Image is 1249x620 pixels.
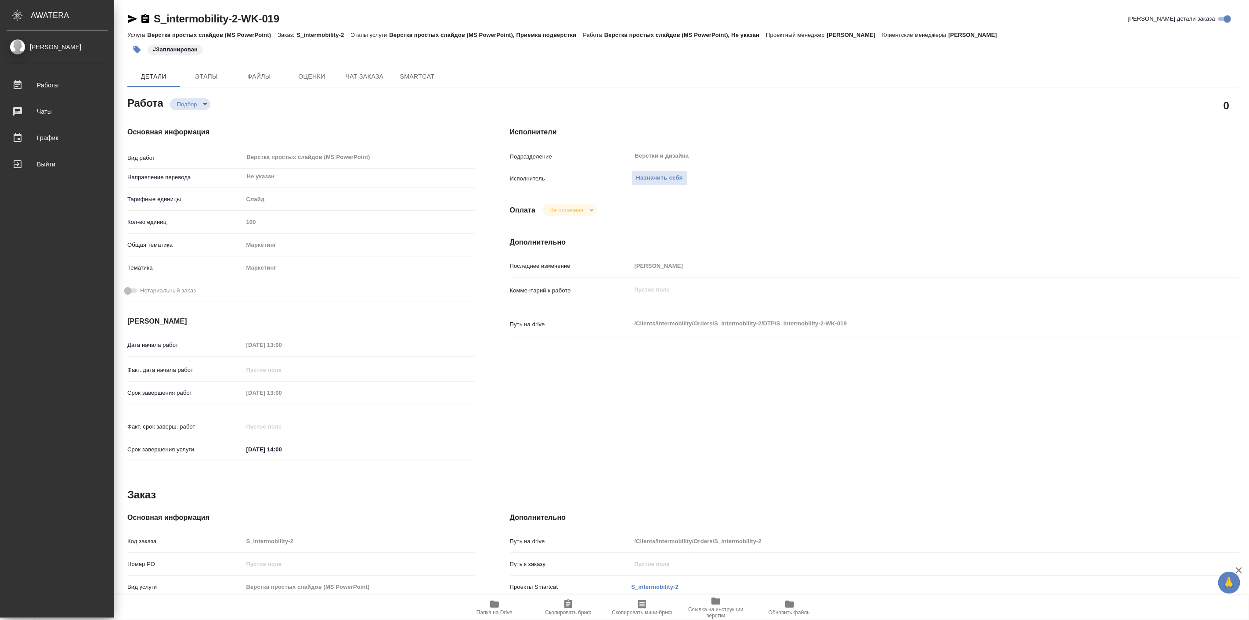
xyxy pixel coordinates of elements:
span: Детали [133,71,175,82]
h4: Исполнители [510,127,1239,137]
p: Последнее изменение [510,262,632,270]
p: Проекты Smartcat [510,583,632,591]
p: Тарифные единицы [127,195,243,204]
h4: Основная информация [127,512,475,523]
p: Подразделение [510,152,632,161]
p: Факт. дата начала работ [127,366,243,375]
input: Пустое поле [243,339,320,351]
div: Подбор [170,98,210,110]
h2: Заказ [127,488,156,502]
p: Путь на drive [510,320,632,329]
span: Назначить себя [636,173,683,183]
p: [PERSON_NAME] [827,32,882,38]
p: Верстка простых слайдов (MS PowerPoint) [147,32,278,38]
p: Проектный менеджер [766,32,827,38]
button: Папка на Drive [458,595,531,620]
a: Выйти [2,153,112,175]
p: Этапы услуги [351,32,390,38]
button: Скопировать мини-бриф [605,595,679,620]
p: Заказ: [278,32,296,38]
h2: 0 [1224,98,1229,113]
div: AWATERA [31,7,114,24]
p: Вид работ [127,154,243,162]
h4: Оплата [510,205,536,216]
p: Код заказа [127,537,243,546]
div: Выйти [7,158,108,171]
textarea: /Clients/intermobility/Orders/S_intermobility-2/DTP/S_intermobility-2-WK-019 [632,316,1179,331]
span: Запланирован [147,45,204,53]
span: Скопировать мини-бриф [612,609,672,616]
span: [PERSON_NAME] детали заказа [1128,14,1215,23]
span: Папка на Drive [476,609,513,616]
input: Пустое поле [243,386,320,399]
p: Номер РО [127,560,243,569]
span: Этапы [185,71,227,82]
p: Верстка простых слайдов (MS PowerPoint), Приемка подверстки [389,32,583,38]
div: Маркетинг [243,238,475,252]
h4: [PERSON_NAME] [127,316,475,327]
p: Вид услуги [127,583,243,591]
p: Факт. срок заверш. работ [127,422,243,431]
span: Оценки [291,71,333,82]
p: Работа [583,32,604,38]
button: Скопировать бриф [531,595,605,620]
input: Пустое поле [632,260,1179,272]
input: Пустое поле [243,216,475,228]
span: Нотариальный заказ [140,286,196,295]
p: Клиентские менеджеры [882,32,949,38]
a: S_intermobility-2 [632,584,679,590]
p: Верстка простых слайдов (MS PowerPoint), Не указан [604,32,766,38]
div: [PERSON_NAME] [7,42,108,52]
p: Общая тематика [127,241,243,249]
div: График [7,131,108,144]
input: Пустое поле [243,420,320,433]
p: Срок завершения работ [127,389,243,397]
a: S_intermobility-2-WK-019 [154,13,279,25]
div: Работы [7,79,108,92]
p: #Запланирован [153,45,198,54]
h4: Дополнительно [510,237,1239,248]
button: Добавить тэг [127,40,147,59]
button: Назначить себя [632,170,688,186]
button: Скопировать ссылку [140,14,151,24]
p: Услуга [127,32,147,38]
h4: Дополнительно [510,512,1239,523]
div: Чаты [7,105,108,118]
span: 🙏 [1222,573,1237,592]
p: Путь на drive [510,537,632,546]
span: Ссылка на инструкции верстки [684,606,747,619]
button: Не оплачена [547,206,586,214]
input: Пустое поле [632,535,1179,548]
p: Срок завершения услуги [127,445,243,454]
div: Подбор [542,204,596,216]
p: Путь к заказу [510,560,632,569]
p: [PERSON_NAME] [948,32,1004,38]
p: Исполнитель [510,174,632,183]
div: Маркетинг [243,260,475,275]
span: SmartCat [396,71,438,82]
p: Кол-во единиц [127,218,243,227]
p: Направление перевода [127,173,243,182]
a: График [2,127,112,149]
h2: Работа [127,94,163,110]
input: Пустое поле [243,558,475,570]
a: Чаты [2,101,112,123]
button: Обновить файлы [753,595,827,620]
input: Пустое поле [243,364,320,376]
p: Комментарий к работе [510,286,632,295]
div: Слайд [243,192,475,207]
button: Подбор [174,101,200,108]
button: Ссылка на инструкции верстки [679,595,753,620]
span: Файлы [238,71,280,82]
button: 🙏 [1218,572,1240,594]
span: Чат заказа [343,71,386,82]
input: ✎ Введи что-нибудь [243,443,320,456]
h4: Основная информация [127,127,475,137]
a: Работы [2,74,112,96]
p: Дата начала работ [127,341,243,350]
p: S_intermobility-2 [297,32,351,38]
span: Скопировать бриф [545,609,591,616]
button: Скопировать ссылку для ЯМессенджера [127,14,138,24]
input: Пустое поле [243,535,475,548]
input: Пустое поле [632,558,1179,570]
